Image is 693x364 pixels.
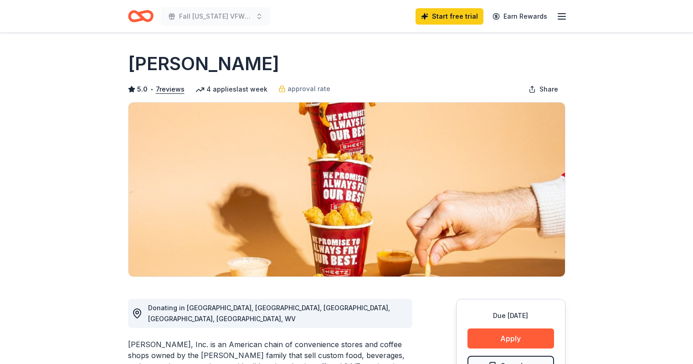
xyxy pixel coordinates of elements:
[278,83,330,94] a: approval rate
[467,310,554,321] div: Due [DATE]
[179,11,252,22] span: Fall [US_STATE] VFW Auxiliary District 1 Fundraiser
[467,328,554,349] button: Apply
[539,84,558,95] span: Share
[128,51,279,77] h1: [PERSON_NAME]
[150,86,153,93] span: •
[287,83,330,94] span: approval rate
[521,80,565,98] button: Share
[128,103,565,277] img: Image for Sheetz
[487,8,553,25] a: Earn Rewards
[148,304,390,323] span: Donating in [GEOGRAPHIC_DATA], [GEOGRAPHIC_DATA], [GEOGRAPHIC_DATA], [GEOGRAPHIC_DATA], [GEOGRAPH...
[137,84,148,95] span: 5.0
[156,84,185,95] button: 7reviews
[161,7,270,26] button: Fall [US_STATE] VFW Auxiliary District 1 Fundraiser
[195,84,267,95] div: 4 applies last week
[128,5,154,27] a: Home
[416,8,483,25] a: Start free trial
